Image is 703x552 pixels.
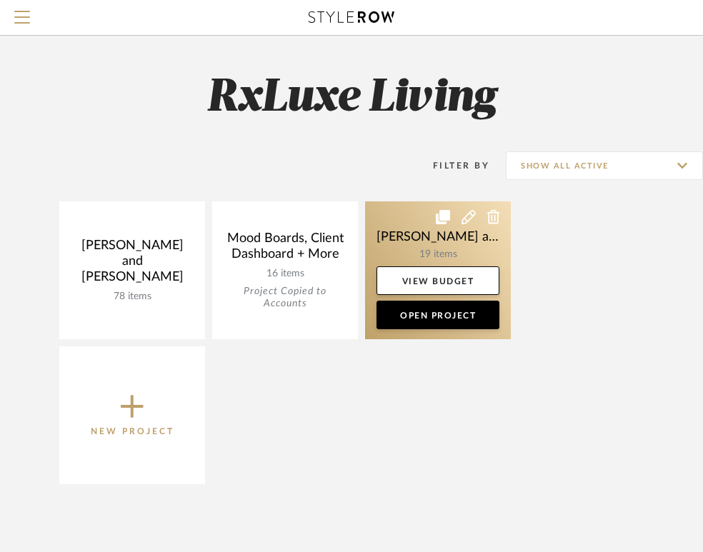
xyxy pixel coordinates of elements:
div: [PERSON_NAME] and [PERSON_NAME] [71,238,194,291]
div: 16 items [224,268,346,280]
div: Mood Boards, Client Dashboard + More [224,231,346,268]
a: Open Project [377,301,499,329]
button: New Project [59,346,205,484]
div: Project Copied to Accounts [224,286,346,310]
div: Filter By [414,159,489,173]
div: 78 items [71,291,194,303]
p: New Project [91,424,174,438]
a: View Budget [377,266,499,295]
